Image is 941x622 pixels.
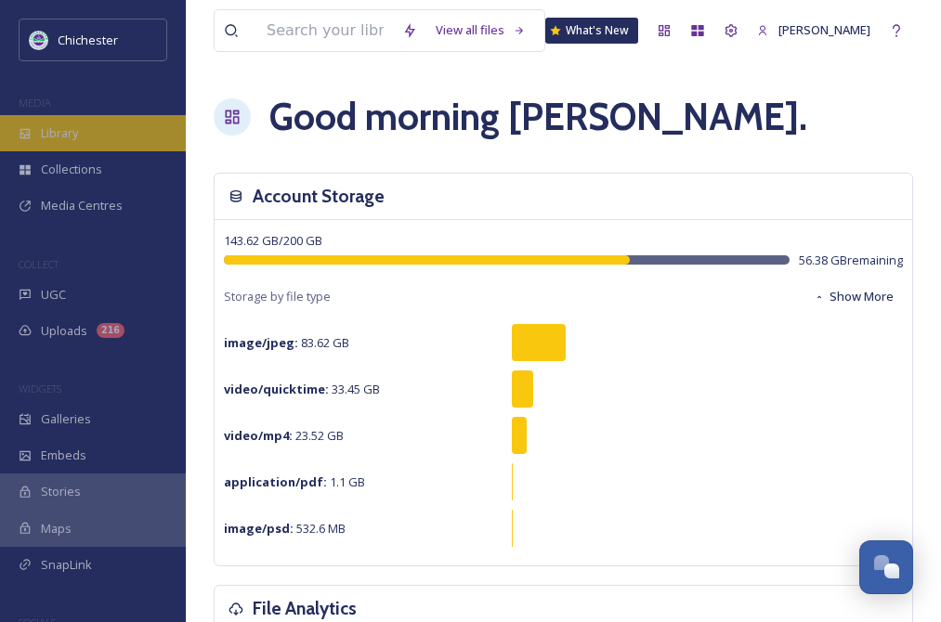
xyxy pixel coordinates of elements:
span: SnapLink [41,556,92,574]
strong: video/quicktime : [224,381,329,397]
span: 23.52 GB [224,427,344,444]
span: Embeds [41,447,86,464]
span: Galleries [41,410,91,428]
strong: video/mp4 : [224,427,293,444]
span: 33.45 GB [224,381,380,397]
input: Search your library [257,10,393,51]
img: Logo_of_Chichester_District_Council.png [30,31,48,49]
span: Maps [41,520,72,538]
span: [PERSON_NAME] [778,21,870,38]
h3: Account Storage [253,183,385,210]
span: 532.6 MB [224,520,346,537]
strong: application/pdf : [224,473,327,490]
span: Library [41,124,78,142]
span: Storage by file type [224,288,331,305]
span: WIDGETS [19,382,61,395]
span: 143.62 GB / 200 GB [224,232,322,249]
button: Show More [804,279,903,315]
span: MEDIA [19,96,51,110]
strong: image/psd : [224,520,294,537]
h3: File Analytics [253,595,357,622]
span: Chichester [58,32,118,48]
a: [PERSON_NAME] [748,12,880,48]
button: Open Chat [859,540,913,594]
span: Uploads [41,322,87,340]
h1: Good morning [PERSON_NAME] . [269,89,807,145]
span: Stories [41,483,81,500]
a: View all files [426,12,535,48]
strong: image/jpeg : [224,334,298,351]
span: 1.1 GB [224,473,365,490]
div: 216 [97,323,124,338]
span: Media Centres [41,197,123,214]
span: 83.62 GB [224,334,349,351]
span: Collections [41,161,102,178]
a: What's New [545,18,638,44]
span: UGC [41,286,66,304]
span: COLLECT [19,257,59,271]
span: 56.38 GB remaining [799,252,903,269]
